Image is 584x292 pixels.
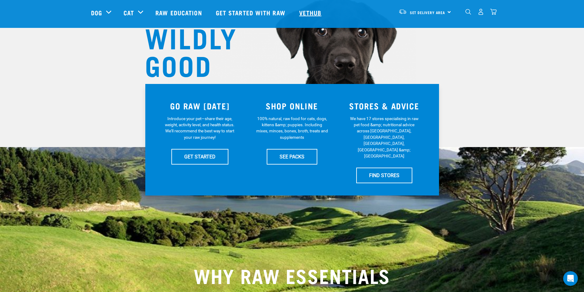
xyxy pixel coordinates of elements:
h3: SHOP ONLINE [250,101,334,111]
a: Vethub [293,0,329,25]
p: We have 17 stores specialising in raw pet food &amp; nutritional advice across [GEOGRAPHIC_DATA],... [348,116,420,159]
img: home-icon-1@2x.png [465,9,471,15]
a: Cat [124,8,134,17]
a: FIND STORES [356,168,412,183]
img: home-icon@2x.png [490,9,497,15]
img: van-moving.png [399,9,407,14]
h1: WILDLY GOOD NUTRITION [145,23,268,106]
a: Raw Education [149,0,209,25]
h2: WHY RAW ESSENTIALS [91,264,493,286]
h3: STORES & ADVICE [342,101,427,111]
p: 100% natural, raw food for cats, dogs, kittens &amp; puppies. Including mixes, minces, bones, bro... [256,116,328,141]
a: Get started with Raw [210,0,293,25]
p: Introduce your pet—share their age, weight, activity level, and health status. We'll recommend th... [164,116,236,141]
a: GET STARTED [171,149,228,164]
iframe: Intercom live chat [563,271,578,286]
a: SEE PACKS [267,149,317,164]
span: Set Delivery Area [410,11,445,13]
h3: GO RAW [DATE] [158,101,242,111]
img: user.png [478,9,484,15]
a: Dog [91,8,102,17]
